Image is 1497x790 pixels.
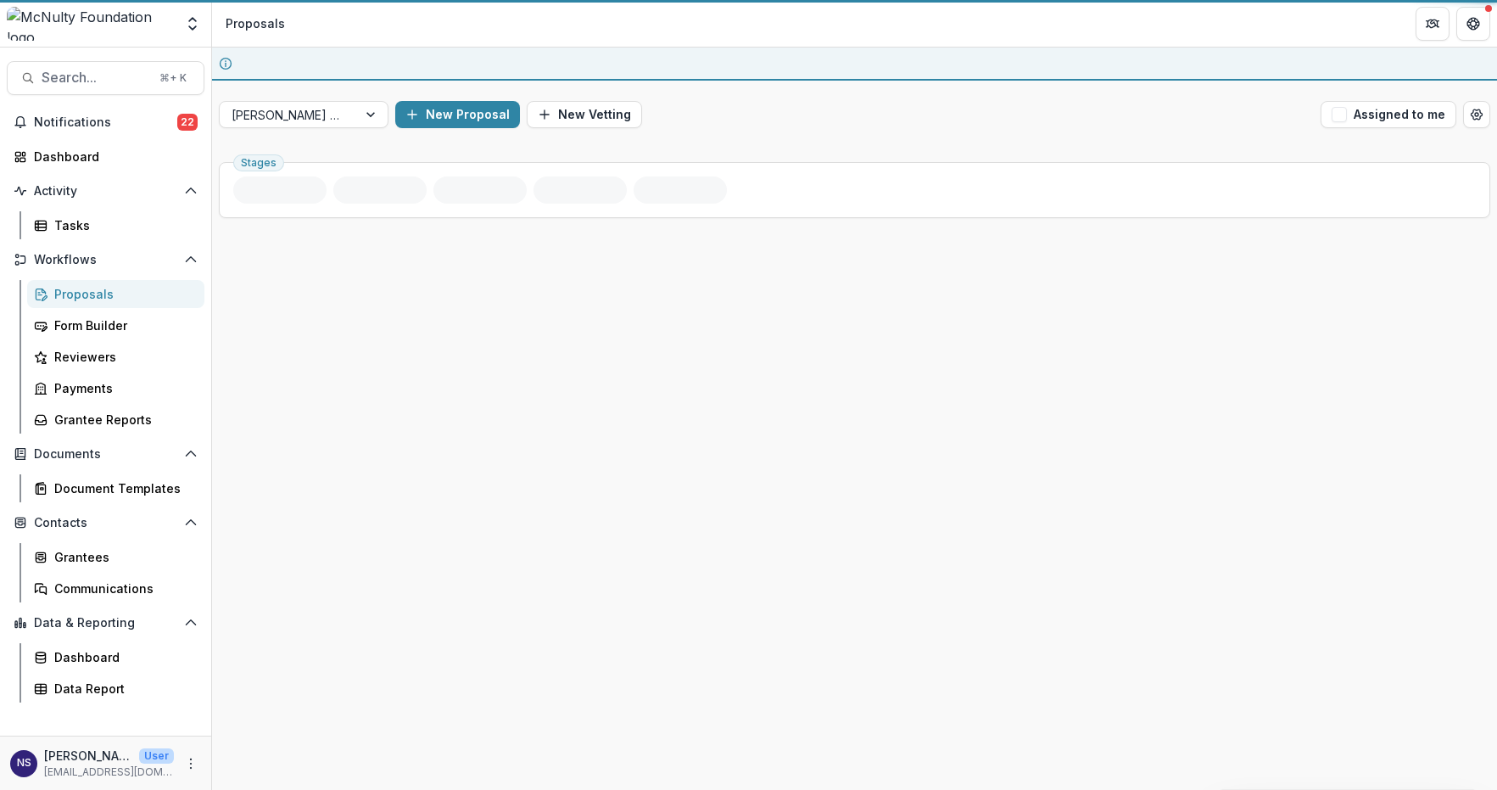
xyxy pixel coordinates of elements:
[42,70,149,86] span: Search...
[27,406,204,434] a: Grantee Reports
[226,14,285,32] div: Proposals
[17,758,31,769] div: Nina Sawhney
[1416,7,1450,41] button: Partners
[7,440,204,468] button: Open Documents
[54,479,191,497] div: Document Templates
[54,285,191,303] div: Proposals
[219,11,292,36] nav: breadcrumb
[7,246,204,273] button: Open Workflows
[54,348,191,366] div: Reviewers
[34,115,177,130] span: Notifications
[1456,7,1490,41] button: Get Help
[7,509,204,536] button: Open Contacts
[54,648,191,666] div: Dashboard
[7,61,204,95] button: Search...
[34,184,177,199] span: Activity
[54,680,191,698] div: Data Report
[181,7,204,41] button: Open entity switcher
[527,101,642,128] button: New Vetting
[7,609,204,636] button: Open Data & Reporting
[241,157,276,169] span: Stages
[7,177,204,205] button: Open Activity
[54,548,191,566] div: Grantees
[34,253,177,267] span: Workflows
[54,216,191,234] div: Tasks
[54,580,191,597] div: Communications
[34,616,177,630] span: Data & Reporting
[44,747,132,765] p: [PERSON_NAME]
[139,748,174,764] p: User
[7,7,174,41] img: McNulty Foundation logo
[27,474,204,502] a: Document Templates
[395,101,520,128] button: New Proposal
[27,574,204,602] a: Communications
[156,69,190,87] div: ⌘ + K
[27,643,204,671] a: Dashboard
[44,765,174,780] p: [EMAIL_ADDRESS][DOMAIN_NAME]
[1321,101,1456,128] button: Assigned to me
[27,343,204,371] a: Reviewers
[27,311,204,339] a: Form Builder
[54,317,191,334] div: Form Builder
[1463,101,1490,128] button: Open table manager
[27,280,204,308] a: Proposals
[181,754,201,774] button: More
[7,109,204,136] button: Notifications22
[177,114,198,131] span: 22
[27,543,204,571] a: Grantees
[34,148,191,165] div: Dashboard
[34,447,177,462] span: Documents
[34,516,177,530] span: Contacts
[54,411,191,429] div: Grantee Reports
[27,675,204,703] a: Data Report
[54,379,191,397] div: Payments
[27,211,204,239] a: Tasks
[27,374,204,402] a: Payments
[7,143,204,171] a: Dashboard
